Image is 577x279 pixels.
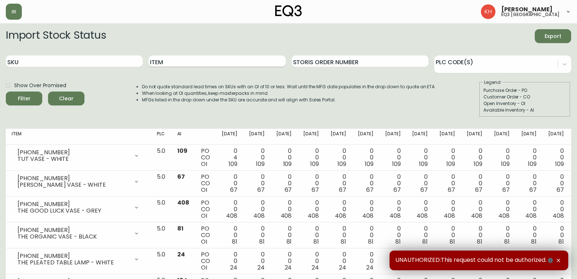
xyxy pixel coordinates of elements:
[501,12,560,17] h5: eq3 [GEOGRAPHIC_DATA]
[177,173,185,181] span: 67
[477,237,482,246] span: 81
[521,199,537,219] div: 0 0
[270,129,298,145] th: [DATE]
[494,199,510,219] div: 0 0
[498,212,510,220] span: 408
[494,174,510,193] div: 0 0
[444,212,455,220] span: 408
[439,174,455,193] div: 0 0
[201,212,207,220] span: OI
[312,186,319,194] span: 67
[471,212,482,220] span: 408
[483,94,566,100] div: Customer Order - CO
[230,186,237,194] span: 67
[385,199,401,219] div: 0 0
[276,174,292,193] div: 0 0
[341,237,346,246] span: 81
[14,82,66,89] span: Show Over Promised
[201,160,207,168] span: OI
[312,263,319,272] span: 24
[412,148,428,167] div: 0 0
[379,129,407,145] th: [DATE]
[483,87,566,94] div: Purchase Order - PO
[12,174,145,190] div: [PHONE_NUMBER][PERSON_NAME] VASE - WHITE
[276,251,292,271] div: 0 0
[331,251,346,271] div: 0 0
[201,174,210,193] div: PO CO
[515,129,543,145] th: [DATE]
[12,225,145,241] div: [PHONE_NUMBER]THE ORGANIC VASE - BLACK
[434,129,461,145] th: [DATE]
[439,199,455,219] div: 0 0
[17,233,129,240] div: THE ORGANIC VASE - BLACK
[557,186,564,194] span: 67
[177,147,187,155] span: 109
[201,263,207,272] span: OI
[222,251,237,271] div: 0 0
[12,199,145,216] div: [PHONE_NUMBER]THE GOOD LUCK VASE - GREY
[276,225,292,245] div: 0 0
[331,174,346,193] div: 0 0
[358,199,374,219] div: 0 0
[256,160,265,168] span: 109
[17,175,129,182] div: [PHONE_NUMBER]
[483,79,501,86] legend: Legend
[366,186,374,194] span: 67
[525,212,537,220] span: 408
[531,237,537,246] span: 81
[151,222,171,248] td: 5.0
[303,251,319,271] div: 0 0
[385,148,401,167] div: 0 0
[201,225,210,245] div: PO CO
[17,156,129,162] div: TUT VASE - WHITE
[17,201,129,208] div: [PHONE_NUMBER]
[483,100,566,107] div: Open Inventory - OI
[151,171,171,197] td: 5.0
[502,186,510,194] span: 67
[17,208,129,214] div: THE GOOD LUCK VASE - GREY
[177,198,189,207] span: 408
[222,199,237,219] div: 0 0
[177,224,183,233] span: 81
[385,225,401,245] div: 0 0
[285,263,292,272] span: 24
[548,225,564,245] div: 0 0
[501,7,553,12] span: [PERSON_NAME]
[276,148,292,167] div: 0 0
[281,212,292,220] span: 408
[17,149,129,156] div: [PHONE_NUMBER]
[358,174,374,193] div: 0 0
[257,186,265,194] span: 67
[412,174,428,193] div: 0 0
[142,97,436,103] li: MFGs listed in the drop down under the SKU are accurate and will align with Sales Portal.
[222,225,237,245] div: 0 0
[171,129,195,145] th: AI
[226,212,237,220] span: 408
[528,160,537,168] span: 109
[285,186,292,194] span: 67
[232,237,237,246] span: 81
[201,251,210,271] div: PO CO
[222,148,237,167] div: 0 4
[467,148,482,167] div: 0 0
[366,263,374,272] span: 24
[475,186,482,194] span: 67
[446,160,455,168] span: 109
[331,225,346,245] div: 0 0
[151,145,171,171] td: 5.0
[362,212,374,220] span: 408
[481,4,495,19] img: 6bce50593809ea0ae37ab3ec28db6a8b
[17,253,129,259] div: [PHONE_NUMBER]
[249,199,265,219] div: 0 0
[558,237,564,246] span: 81
[303,174,319,193] div: 0 0
[276,199,292,219] div: 0 0
[151,129,171,145] th: PLC
[548,148,564,167] div: 0 0
[412,225,428,245] div: 0 0
[303,199,319,219] div: 0 0
[521,148,537,167] div: 0 0
[542,129,570,145] th: [DATE]
[243,129,270,145] th: [DATE]
[394,186,401,194] span: 67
